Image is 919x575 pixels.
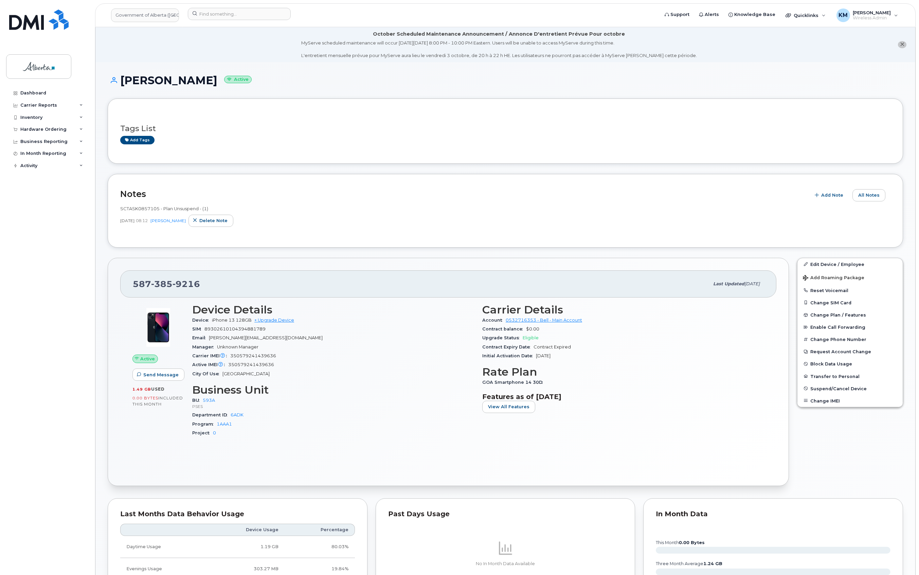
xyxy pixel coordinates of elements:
[797,284,903,297] button: Reset Voicemail
[388,561,623,567] p: No In Month Data Available
[797,258,903,270] a: Edit Device / Employee
[482,335,523,340] span: Upgrade Status
[797,270,903,284] button: Add Roaming Package
[373,31,625,38] div: October Scheduled Maintenance Announcement / Annonce D'entretient Prévue Pour octobre
[192,384,474,396] h3: Business Unit
[285,524,355,536] th: Percentage
[797,321,903,333] button: Enable Call Forwarding
[797,345,903,358] button: Request Account Change
[173,279,200,289] span: 9216
[810,312,866,318] span: Change Plan / Features
[482,366,764,378] h3: Rate Plan
[655,540,705,545] text: this month
[192,371,222,376] span: City Of Use
[188,215,233,227] button: Delete note
[301,40,697,59] div: MyServe scheduled maintenance will occur [DATE][DATE] 8:00 PM - 10:00 PM Eastern. Users will be u...
[192,362,228,367] span: Active IMEI
[151,279,173,289] span: 385
[655,561,722,566] text: three month average
[797,395,903,407] button: Change IMEI
[192,398,203,403] span: BU
[120,124,890,133] h3: Tags List
[192,430,213,435] span: Project
[230,353,276,358] span: 350579241439636
[132,395,183,407] span: included this month
[192,403,474,409] p: PSES
[285,536,355,558] td: 80.03%
[482,393,764,401] h3: Features as of [DATE]
[108,74,903,86] h1: [PERSON_NAME]
[151,387,165,392] span: used
[120,136,155,144] a: Add tags
[803,275,864,282] span: Add Roaming Package
[523,335,539,340] span: Eligible
[228,362,274,367] span: 350579241439636
[132,369,184,381] button: Send Message
[209,335,323,340] span: [PERSON_NAME][EMAIL_ADDRESS][DOMAIN_NAME]
[797,382,903,395] button: Suspend/Cancel Device
[534,344,571,349] span: Contract Expired
[482,401,535,413] button: View All Features
[797,309,903,321] button: Change Plan / Features
[217,344,258,349] span: Unknown Manager
[482,380,546,385] span: GOA Smartphone 14 30D
[703,561,722,566] tspan: 1.24 GB
[120,536,206,558] td: Daytime Usage
[212,318,252,323] span: iPhone 13 128GB
[150,218,186,223] a: [PERSON_NAME]
[192,326,204,331] span: SIM
[858,192,880,198] span: All Notes
[136,218,148,223] span: 08:12
[213,430,216,435] a: 0
[138,307,179,348] img: image20231002-3703462-1ig824h.jpeg
[192,421,217,427] span: Program
[526,326,539,331] span: $0.00
[810,325,865,330] span: Enable Call Forwarding
[852,189,885,201] button: All Notes
[120,218,134,223] span: [DATE]
[192,353,230,358] span: Carrier IMEI
[506,318,582,323] a: 0532716353 - Bell - Main Account
[797,333,903,345] button: Change Phone Number
[821,192,843,198] span: Add Note
[797,297,903,309] button: Change SIM Card
[482,326,526,331] span: Contract balance
[231,412,244,417] a: 6ADK
[217,421,232,427] a: 1AAA1
[254,318,294,323] a: + Upgrade Device
[482,353,536,358] span: Initial Activation Date
[120,511,355,518] div: Last Months Data Behavior Usage
[192,318,212,323] span: Device
[143,372,179,378] span: Send Message
[898,41,906,48] button: close notification
[192,335,209,340] span: Email
[224,76,252,84] small: Active
[482,318,506,323] span: Account
[192,304,474,316] h3: Device Details
[132,387,151,392] span: 1.49 GB
[120,206,208,211] span: SCTASK0857105 - Plan Unsuspend - (1)
[744,281,760,286] span: [DATE]
[222,371,270,376] span: [GEOGRAPHIC_DATA]
[797,370,903,382] button: Transfer to Personal
[133,279,200,289] span: 587
[656,511,890,518] div: In Month Data
[388,511,623,518] div: Past Days Usage
[482,304,764,316] h3: Carrier Details
[679,540,705,545] tspan: 0.00 Bytes
[140,356,155,362] span: Active
[713,281,744,286] span: Last updated
[536,353,551,358] span: [DATE]
[797,358,903,370] button: Block Data Usage
[482,344,534,349] span: Contract Expiry Date
[132,396,158,400] span: 0.00 Bytes
[206,536,285,558] td: 1.19 GB
[192,344,217,349] span: Manager
[203,398,215,403] a: 593A
[810,189,849,201] button: Add Note
[120,189,807,199] h2: Notes
[199,217,228,224] span: Delete note
[206,524,285,536] th: Device Usage
[192,412,231,417] span: Department ID
[204,326,266,331] span: 89302610104394881789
